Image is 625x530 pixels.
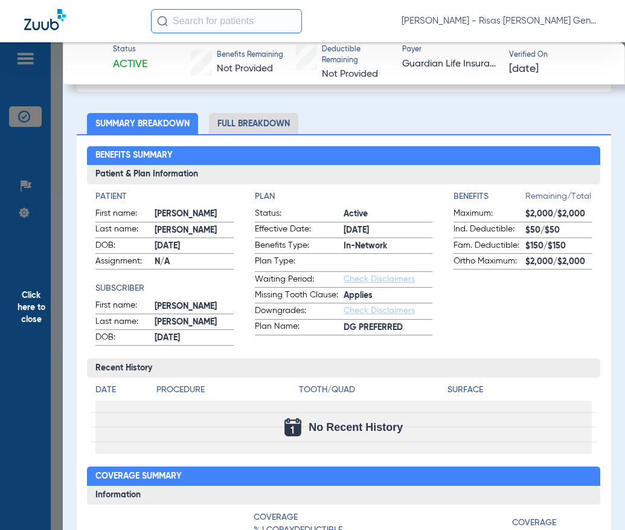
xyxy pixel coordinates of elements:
span: [DATE] [509,62,539,77]
li: Summary Breakdown [87,113,198,134]
span: $50/$50 [525,224,592,237]
span: Status: [255,207,344,222]
input: Search for patients [151,9,302,33]
a: Check Disclaimers [344,306,415,315]
span: Plan Type: [255,255,344,271]
h4: Subscriber [95,282,234,295]
span: $2,000/$2,000 [525,256,592,268]
span: No Recent History [309,421,403,433]
a: Check Disclaimers [344,275,415,283]
span: Last name: [95,223,155,238]
h2: Benefits Summary [87,146,600,166]
h4: Plan [255,190,432,203]
span: Last name: [95,315,155,330]
span: Maximum: [454,207,525,222]
span: [DATE] [344,224,432,237]
img: Calendar [284,418,301,436]
li: Full Breakdown [209,113,298,134]
span: $150/$150 [525,240,592,253]
span: [PERSON_NAME] [155,224,234,237]
h2: Coverage Summary [87,467,600,486]
app-breakdown-title: Benefits [454,190,525,207]
span: First name: [95,207,155,222]
span: Not Provided [322,69,378,79]
span: Benefits Type: [255,239,344,254]
h4: Date [95,384,146,396]
span: [PERSON_NAME] - Risas [PERSON_NAME] General [402,15,601,27]
span: Ind. Deductible: [454,223,525,238]
span: Active [344,208,432,221]
span: Plan Name: [255,320,344,335]
span: Guardian Life Insurance Co. of America [402,57,498,72]
span: Waiting Period: [255,273,344,288]
span: [DATE] [155,240,234,253]
span: Effective Date: [255,223,344,238]
span: [PERSON_NAME] [155,300,234,313]
img: Zuub Logo [24,9,66,30]
span: Payer [402,45,498,56]
span: DG PREFERRED [344,322,432,334]
span: Ortho Maximum: [454,255,525,270]
span: Assignment: [95,255,155,270]
span: In-Network [344,240,432,253]
app-breakdown-title: Procedure [156,384,295,401]
span: Not Provided [217,64,273,74]
span: Remaining/Total [525,190,592,207]
app-breakdown-title: Tooth/Quad [299,384,443,401]
span: First name: [95,299,155,314]
h3: Patient & Plan Information [87,165,600,184]
app-breakdown-title: Date [95,384,146,401]
span: Applies [344,289,432,302]
span: $2,000/$2,000 [525,208,592,221]
h4: Patient [95,190,234,203]
span: Missing Tooth Clause: [255,289,344,303]
span: DOB: [95,331,155,346]
span: N/A [155,256,234,268]
span: DOB: [95,239,155,254]
app-breakdown-title: Surface [447,384,592,401]
span: Status [113,45,147,56]
span: Fam. Deductible: [454,239,525,254]
h4: Procedure [156,384,295,396]
span: Verified On [509,50,605,61]
span: [PERSON_NAME] [155,208,234,221]
span: Active [113,57,147,72]
span: Benefits Remaining [217,50,283,61]
h4: Surface [447,384,592,396]
span: [DATE] [155,332,234,344]
span: Downgrades: [255,305,344,319]
iframe: Chat Widget [565,472,625,530]
h3: Recent History [87,358,600,378]
span: [PERSON_NAME] [155,316,234,329]
h3: Information [87,486,600,505]
h4: Tooth/Quad [299,384,443,396]
h4: Benefits [454,190,525,203]
img: Search Icon [157,16,168,27]
span: Deductible Remaining [322,45,392,66]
